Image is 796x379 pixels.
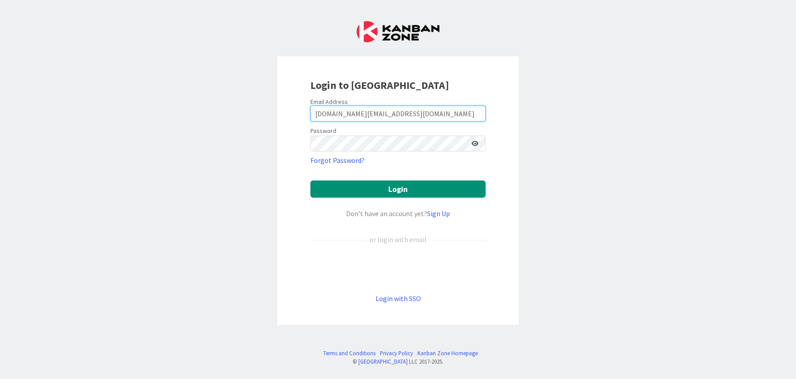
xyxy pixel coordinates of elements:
img: Kanban Zone [357,21,439,42]
a: Login with SSO [376,294,421,303]
iframe: Pulsante Accedi con Google [306,259,490,279]
a: [GEOGRAPHIC_DATA] [358,358,408,365]
div: Don’t have an account yet? [310,208,486,219]
a: Privacy Policy [380,349,413,357]
div: © LLC 2017- 2025 . [319,357,478,366]
label: Password [310,126,336,136]
a: Terms and Conditions [323,349,376,357]
button: Login [310,180,486,198]
b: Login to [GEOGRAPHIC_DATA] [310,78,449,92]
label: Email Address [310,98,348,106]
div: or login with email [367,234,429,245]
a: Kanban Zone Homepage [417,349,478,357]
a: Sign Up [427,209,450,218]
a: Forgot Password? [310,155,365,166]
